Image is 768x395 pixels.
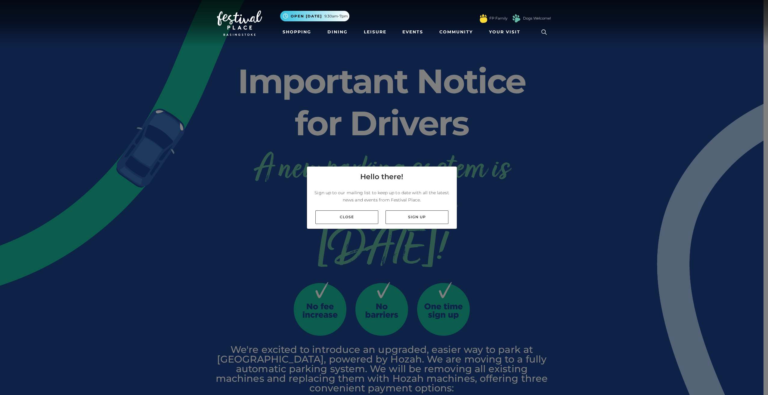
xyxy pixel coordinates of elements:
h4: Hello there! [360,171,403,182]
a: FP Family [489,16,507,21]
a: Shopping [280,26,314,38]
a: Leisure [361,26,389,38]
a: Close [315,210,378,224]
img: Festival Place Logo [217,11,262,36]
a: Dining [325,26,350,38]
a: Dogs Welcome! [523,16,551,21]
button: Open [DATE] 9.30am-7pm [280,11,349,21]
a: Community [437,26,475,38]
a: Your Visit [487,26,526,38]
a: Sign up [386,210,448,224]
p: Sign up to our mailing list to keep up to date with all the latest news and events from Festival ... [312,189,452,204]
span: Open [DATE] [291,14,322,19]
a: Events [400,26,426,38]
span: 9.30am-7pm [324,14,348,19]
span: Your Visit [489,29,520,35]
